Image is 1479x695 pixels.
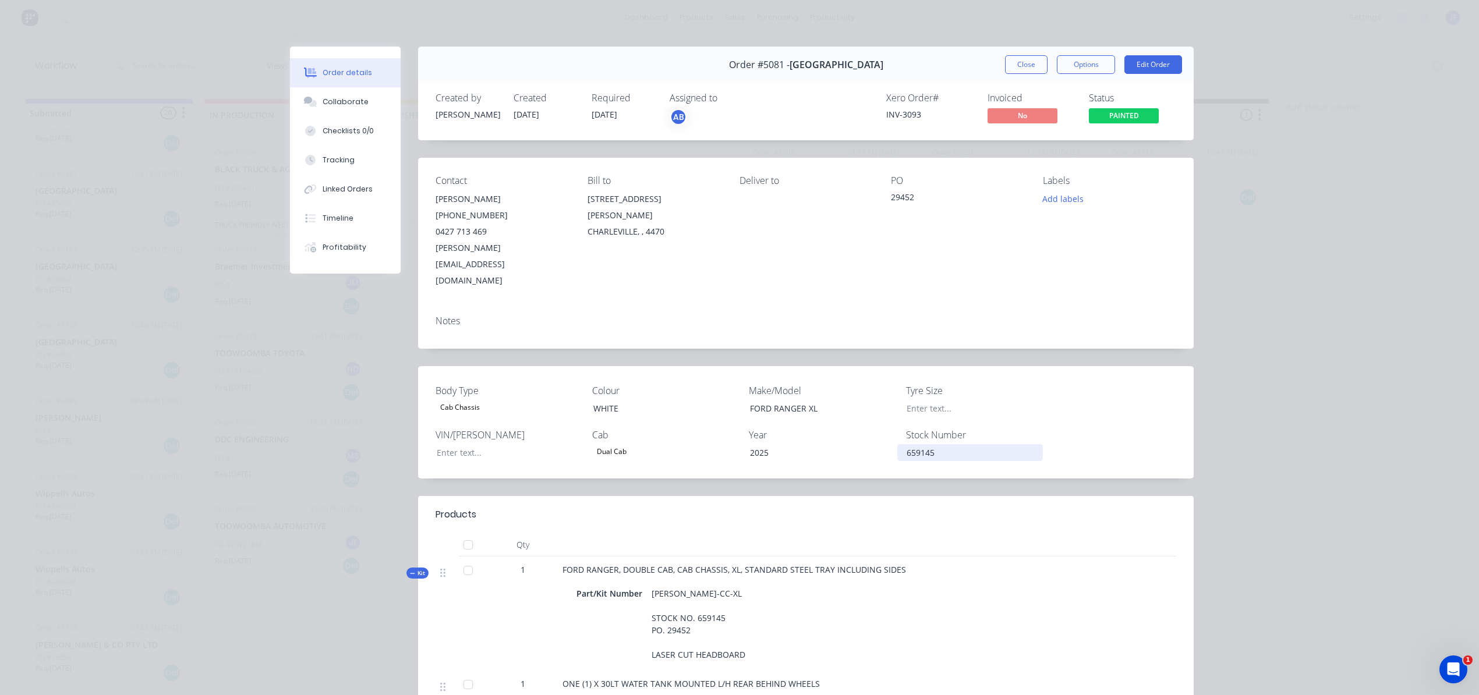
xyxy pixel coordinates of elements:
div: Timeline [323,213,353,224]
div: FORD RANGER XL [741,400,886,417]
div: Required [592,93,656,104]
span: [DATE] [592,109,617,120]
span: [DATE] [514,109,539,120]
span: 1 [521,678,525,690]
span: 1 [521,563,525,576]
button: Close [1005,55,1048,74]
div: Invoiced [988,93,1075,104]
div: Assigned to [670,93,786,104]
div: Contact [436,175,569,186]
div: [PERSON_NAME][PHONE_NUMBER]0427 713 469[PERSON_NAME][EMAIL_ADDRESS][DOMAIN_NAME] [436,191,569,289]
div: Tracking [323,155,355,165]
label: Colour [592,384,738,398]
button: Order details [290,58,401,87]
div: Bill to [588,175,721,186]
button: Collaborate [290,87,401,116]
label: Cab [592,428,738,442]
label: Stock Number [906,428,1052,442]
button: Options [1057,55,1115,74]
button: Linked Orders [290,175,401,204]
div: [PHONE_NUMBER] [436,207,569,224]
button: Add labels [1036,191,1090,207]
iframe: Intercom live chat [1439,655,1467,683]
div: Collaborate [323,97,369,107]
span: ONE (1) X 30LT WATER TANK MOUNTED L/H REAR BEHIND WHEELS [562,678,820,689]
div: Kit [406,568,429,579]
div: Created [514,93,578,104]
div: Labels [1043,175,1176,186]
button: Tracking [290,146,401,175]
span: Order #5081 - [729,59,790,70]
div: Dual Cab [592,444,631,459]
div: [PERSON_NAME] [436,191,569,207]
button: Profitability [290,233,401,262]
button: Checklists 0/0 [290,116,401,146]
label: Make/Model [749,384,894,398]
div: [STREET_ADDRESS][PERSON_NAME] [588,191,721,224]
div: Linked Orders [323,184,373,194]
button: Timeline [290,204,401,233]
div: Created by [436,93,500,104]
div: [PERSON_NAME] [436,108,500,120]
div: [PERSON_NAME][EMAIL_ADDRESS][DOMAIN_NAME] [436,240,569,289]
div: Order details [323,68,372,78]
button: Edit Order [1124,55,1182,74]
div: Notes [436,315,1176,327]
div: CHARLEVILLE, , 4470 [588,224,721,240]
div: 2025 [741,444,886,461]
div: Qty [488,533,558,556]
span: [GEOGRAPHIC_DATA] [790,59,883,70]
div: [PERSON_NAME]-CC-XL STOCK NO. 659145 PO. 29452 LASER CUT HEADBOARD [647,585,750,663]
div: Deliver to [739,175,873,186]
div: Part/Kit Number [576,585,647,602]
span: Kit [410,569,425,577]
span: PAINTED [1089,108,1159,123]
span: No [988,108,1057,123]
div: Products [436,508,476,522]
div: 29452 [891,191,1024,207]
div: PO [891,175,1024,186]
label: Tyre Size [906,384,1052,398]
label: VIN/[PERSON_NAME] [436,428,581,442]
div: Status [1089,93,1176,104]
div: Cab Chassis [436,400,484,415]
label: Body Type [436,384,581,398]
div: INV-3093 [886,108,974,120]
div: Checklists 0/0 [323,126,374,136]
button: AB [670,108,687,126]
div: WHITE [584,400,730,417]
div: 659145 [897,444,1043,461]
div: 0427 713 469 [436,224,569,240]
div: Xero Order # [886,93,974,104]
span: FORD RANGER, DOUBLE CAB, CAB CHASSIS, XL, STANDARD STEEL TRAY INCLUDING SIDES [562,564,906,575]
div: [STREET_ADDRESS][PERSON_NAME]CHARLEVILLE, , 4470 [588,191,721,240]
button: PAINTED [1089,108,1159,126]
label: Year [749,428,894,442]
span: 1 [1463,655,1473,665]
div: Profitability [323,242,366,253]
